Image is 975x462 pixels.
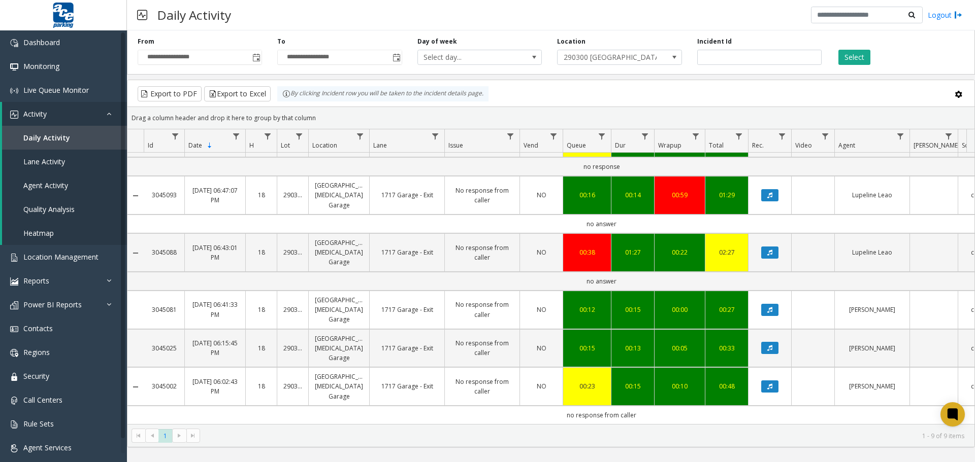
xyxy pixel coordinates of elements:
a: 3045093 [150,190,178,200]
a: [PERSON_NAME] [841,381,903,391]
img: infoIcon.svg [282,90,290,98]
button: Select [838,50,870,65]
a: No response from caller [451,243,513,262]
div: 00:38 [569,247,605,257]
a: No response from caller [451,338,513,358]
span: NO [537,191,546,199]
span: Daily Activity [23,133,70,143]
a: Id Filter Menu [169,129,182,143]
button: Export to Excel [204,86,271,101]
a: 18 [252,305,271,314]
label: From [138,37,154,46]
span: Agent Services [23,443,72,452]
span: Power BI Reports [23,300,82,309]
span: Location Management [23,252,99,262]
label: Location [557,37,586,46]
span: Sortable [206,141,214,150]
a: Wrapup Filter Menu [689,129,703,143]
span: Reports [23,276,49,286]
a: NO [526,247,557,257]
a: [DATE] 06:02:43 PM [191,377,239,396]
span: Rule Sets [23,419,54,429]
div: 01:29 [711,190,742,200]
button: Export to PDF [138,86,202,101]
a: 18 [252,247,271,257]
span: Wrapup [658,141,681,150]
label: To [277,37,285,46]
a: Issue Filter Menu [504,129,517,143]
div: 00:48 [711,381,742,391]
span: Security [23,371,49,381]
span: Video [795,141,812,150]
img: 'icon' [10,301,18,309]
div: Data table [127,129,974,424]
span: H [249,141,254,150]
a: 00:33 [711,343,742,353]
img: 'icon' [10,420,18,429]
a: Location Filter Menu [353,129,367,143]
a: Lupeline Leao [841,247,903,257]
span: Regions [23,347,50,357]
span: Page 1 [158,429,172,443]
span: 290300 [GEOGRAPHIC_DATA][MEDICAL_DATA] [558,50,657,64]
a: 290300 [283,305,302,314]
div: 00:16 [569,190,605,200]
a: 3045081 [150,305,178,314]
img: 'icon' [10,397,18,405]
a: NO [526,343,557,353]
div: 00:15 [617,381,648,391]
span: Rec. [752,141,764,150]
a: Rec. Filter Menu [775,129,789,143]
span: Heatmap [23,228,54,238]
a: No response from caller [451,300,513,319]
span: NO [537,305,546,314]
span: Date [188,141,202,150]
a: 1717 Garage - Exit [376,381,438,391]
a: 00:59 [661,190,699,200]
kendo-pager-info: 1 - 9 of 9 items [206,432,964,440]
span: NO [537,382,546,390]
a: Dur Filter Menu [638,129,652,143]
a: Lane Filter Menu [429,129,442,143]
img: pageIcon [137,3,147,27]
span: Id [148,141,153,150]
a: Heatmap [2,221,127,245]
div: 00:27 [711,305,742,314]
a: 290300 [283,247,302,257]
a: [GEOGRAPHIC_DATA][MEDICAL_DATA] Garage [315,334,363,363]
a: [PERSON_NAME] [841,343,903,353]
span: Live Queue Monitor [23,85,89,95]
a: 00:12 [569,305,605,314]
img: 'icon' [10,349,18,357]
a: H Filter Menu [261,129,275,143]
a: 3045025 [150,343,178,353]
div: By clicking Incident row you will be taken to the incident details page. [277,86,489,101]
span: Call Centers [23,395,62,405]
img: logout [954,10,962,20]
label: Incident Id [697,37,732,46]
a: 3045088 [150,247,178,257]
a: [DATE] 06:15:45 PM [191,338,239,358]
img: 'icon' [10,325,18,333]
a: 00:10 [661,381,699,391]
div: 00:23 [569,381,605,391]
a: Parker Filter Menu [942,129,956,143]
a: 18 [252,190,271,200]
a: Agent Filter Menu [894,129,907,143]
div: 00:13 [617,343,648,353]
a: 00:22 [661,247,699,257]
a: Logout [928,10,962,20]
span: Select day... [418,50,517,64]
a: Collapse Details [127,249,144,257]
a: [DATE] 06:43:01 PM [191,243,239,262]
img: 'icon' [10,111,18,119]
span: Quality Analysis [23,204,75,214]
a: Total Filter Menu [732,129,746,143]
a: [DATE] 06:41:33 PM [191,300,239,319]
a: Activity [2,102,127,126]
div: 00:15 [569,343,605,353]
div: 00:00 [661,305,699,314]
